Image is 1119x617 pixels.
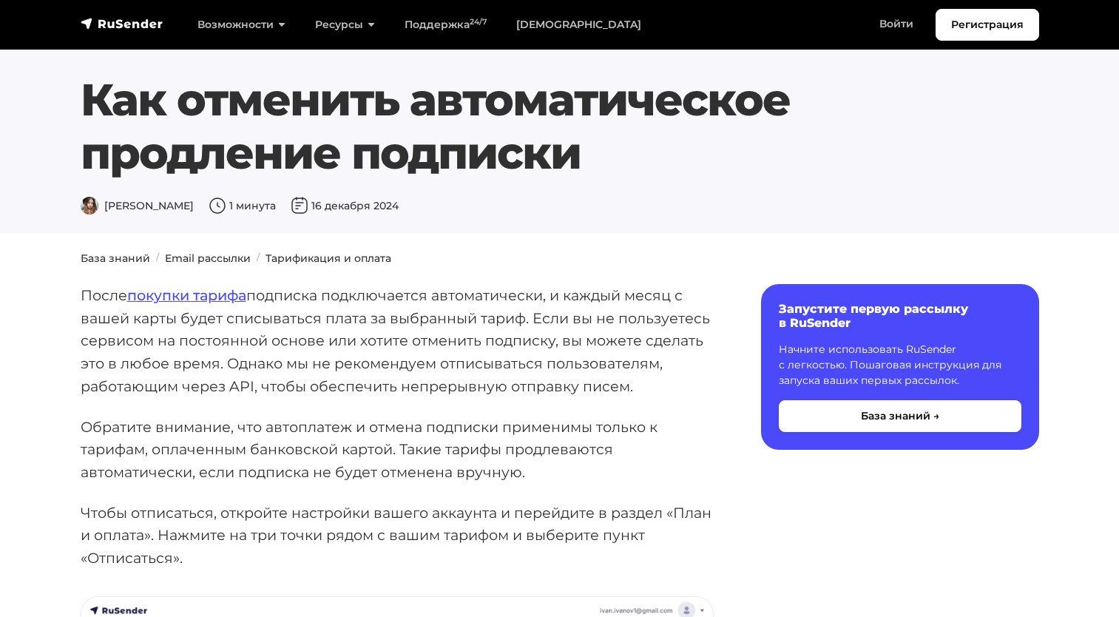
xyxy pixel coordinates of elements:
[209,197,226,215] img: Время чтения
[501,10,656,40] a: [DEMOGRAPHIC_DATA]
[81,252,150,265] a: База знаний
[779,302,1021,330] h6: Запустите первую рассылку в RuSender
[165,252,251,265] a: Email рассылки
[81,502,714,570] p: Чтобы отписаться, откройте настройки вашего аккаунта и перейдите в раздел «План и оплата». Нажмит...
[779,400,1021,432] button: База знаний →
[291,197,308,215] img: Дата публикации
[761,284,1039,450] a: Запустите первую рассылку в RuSender Начните использовать RuSender с легкостью. Пошаговая инструк...
[390,10,501,40] a: Поддержка24/7
[936,9,1039,41] a: Регистрация
[81,284,714,398] p: После подписка подключается автоматически, и каждый месяц с вашей карты будет списываться плата з...
[470,17,487,27] sup: 24/7
[81,73,1039,180] h1: Как отменить автоматическое продление подписки
[266,252,391,265] a: Тарификация и оплата
[127,286,246,304] a: покупки тарифа
[291,199,399,212] span: 16 декабря 2024
[81,199,194,212] span: [PERSON_NAME]
[72,251,1048,266] nav: breadcrumb
[183,10,300,40] a: Возможности
[779,342,1021,388] p: Начните использовать RuSender с легкостью. Пошаговая инструкция для запуска ваших первых рассылок.
[865,9,928,39] a: Войти
[209,199,276,212] span: 1 минута
[81,416,714,484] p: Обратите внимание, что автоплатеж и отмена подписки применимы только к тарифам, оплаченным банков...
[300,10,390,40] a: Ресурсы
[81,16,163,31] img: RuSender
